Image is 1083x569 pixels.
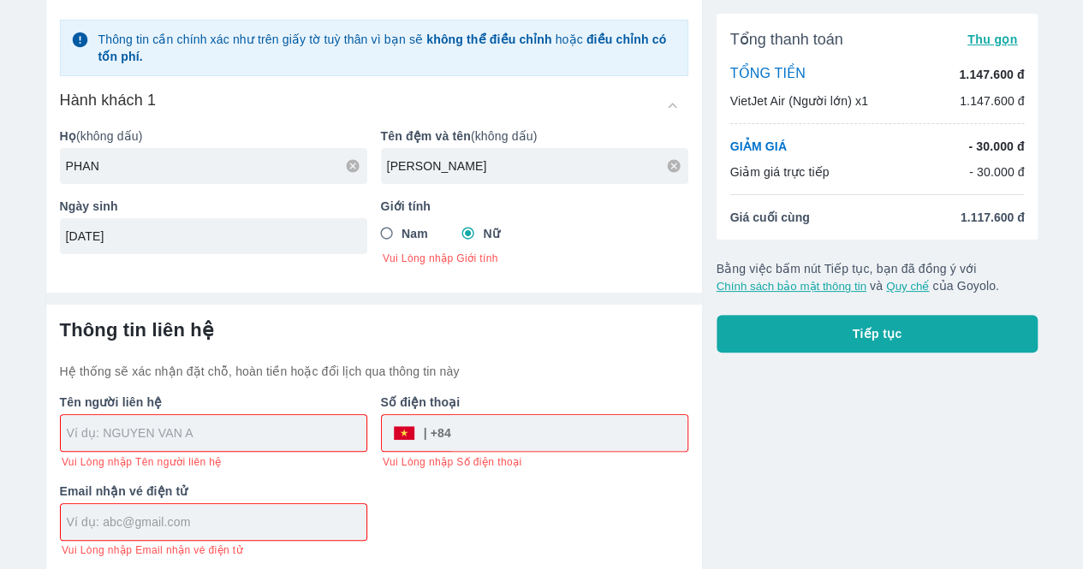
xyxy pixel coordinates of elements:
[483,225,499,242] span: Nữ
[98,31,676,65] p: Thông tin cần chính xác như trên giấy tờ tuỳ thân vì bạn sẽ hoặc
[381,127,688,145] p: (không dấu)
[60,90,157,110] h6: Hành khách 1
[426,33,551,46] strong: không thể điều chỉnh
[730,209,810,226] span: Giá cuối cùng
[717,260,1038,294] p: Bằng việc bấm nút Tiếp tục, bạn đã đồng ý với và của Goyolo.
[853,325,902,342] span: Tiếp tục
[959,66,1024,83] p: 1.147.600 đ
[62,543,243,557] span: Vui Lòng nhập Email nhận vé điện tử
[381,198,688,215] p: Giới tính
[961,27,1025,51] button: Thu gọn
[60,363,688,380] p: Hệ thống sẽ xác nhận đặt chỗ, hoàn tiền hoặc đổi lịch qua thông tin này
[730,65,806,84] p: TỔNG TIỀN
[961,209,1025,226] span: 1.117.600 đ
[730,29,843,50] span: Tổng thanh toán
[968,138,1024,155] p: - 30.000 đ
[67,513,366,530] input: Ví dụ: abc@gmail.com
[66,228,350,245] input: Ví dụ: 31/12/1990
[60,484,188,498] b: Email nhận vé điện tử
[967,33,1018,46] span: Thu gọn
[717,280,866,293] button: Chính sách bảo mật thông tin
[67,424,366,442] input: Ví dụ: NGUYEN VAN A
[62,455,222,469] span: Vui Lòng nhập Tên người liên hệ
[886,280,929,293] button: Quy chế
[730,92,868,110] p: VietJet Air (Người lớn) x1
[730,163,830,181] p: Giảm giá trực tiếp
[60,127,367,145] p: (không dấu)
[66,157,367,175] input: Ví dụ: NGUYEN
[402,225,428,242] span: Nam
[387,157,688,175] input: Ví dụ: VAN A
[60,198,367,215] p: Ngày sinh
[381,129,471,143] b: Tên đệm và tên
[60,395,163,409] b: Tên người liên hệ
[383,455,521,469] span: Vui Lòng nhập Số điện thoại
[960,92,1025,110] p: 1.147.600 đ
[60,129,76,143] b: Họ
[730,138,787,155] p: GIẢM GIÁ
[383,252,688,265] span: Vui Lòng nhập Giới tính
[969,163,1025,181] p: - 30.000 đ
[717,315,1038,353] button: Tiếp tục
[60,318,688,342] h6: Thông tin liên hệ
[381,395,461,409] b: Số điện thoại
